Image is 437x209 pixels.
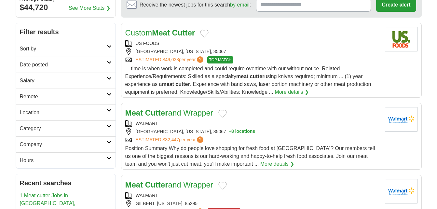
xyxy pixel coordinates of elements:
a: Sort by [16,41,116,57]
strong: meat [236,74,248,79]
strong: Meat [125,108,143,117]
button: Add to favorite jobs [218,182,227,189]
a: CustomMeat Cutter [125,28,195,37]
a: See More Stats ❯ [69,4,110,12]
a: Location [16,104,116,120]
span: Receive the newest jobs for this search : [140,1,251,9]
h2: Date posted [20,61,107,69]
a: Meat Cutterand Wrapper [125,108,213,117]
a: ESTIMATED:$32,447per year? [136,136,205,143]
strong: cutter [250,74,264,79]
a: Company [16,136,116,152]
a: Remote [16,89,116,104]
h2: Hours [20,157,107,164]
div: [GEOGRAPHIC_DATA], [US_STATE], 85067 [125,48,380,55]
img: Walmart logo [385,107,417,132]
button: +8 locations [229,128,255,135]
a: WALMART [136,121,158,126]
h2: Company [20,141,107,148]
span: ... time is when work is completed and could require overtime with our without notice. Related Ex... [125,66,371,95]
h2: Filter results [16,23,116,41]
a: WALMART [136,193,158,198]
a: More details ❯ [260,160,294,168]
strong: Cutter [172,28,195,37]
a: Date posted [16,57,116,73]
strong: cutter [175,81,190,87]
button: Add to favorite jobs [200,30,209,37]
span: $32,447 [162,137,179,142]
div: $44,720 [20,2,112,13]
strong: Meat [125,180,143,189]
h2: Remote [20,93,107,101]
div: GILBERT, [US_STATE], 85295 [125,200,380,207]
a: Salary [16,73,116,89]
h2: Category [20,125,107,132]
strong: Cutter [145,180,168,189]
span: ? [197,56,203,63]
span: Position Summary Why do people love shopping for fresh food at [GEOGRAPHIC_DATA]? Our members tel... [125,146,375,167]
img: Walmart logo [385,179,417,203]
a: Meat Cutterand Wrapper [125,180,213,189]
span: TOP MATCH [207,56,233,63]
strong: meat [162,81,174,87]
h2: Location [20,109,107,117]
span: ? [197,136,203,143]
a: More details ❯ [275,88,309,96]
a: ESTIMATED:$49,038per year? [136,56,205,63]
a: by email [230,2,250,7]
div: [GEOGRAPHIC_DATA], [US_STATE], 85067 [125,128,380,135]
h2: Salary [20,77,107,85]
h2: Recent searches [20,178,112,188]
strong: Meat [152,28,170,37]
span: $49,038 [162,57,179,62]
button: Add to favorite jobs [218,110,227,118]
span: + [229,128,231,135]
a: Hours [16,152,116,168]
h2: Sort by [20,45,107,53]
strong: Cutter [145,108,168,117]
a: US FOODS [136,41,159,46]
a: Category [16,120,116,136]
img: US Foods logo [385,27,417,51]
